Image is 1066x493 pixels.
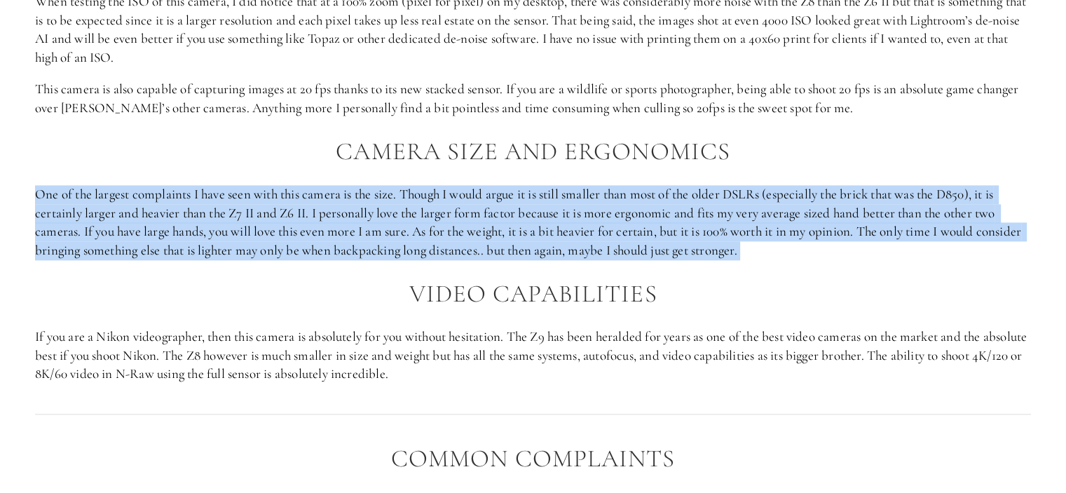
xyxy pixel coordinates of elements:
[35,327,1031,384] p: If you are a Nikon videographer, then this camera is absolutely for you without hesitation. The Z...
[35,80,1031,117] p: This camera is also capable of capturing images at 20 fps thanks to its new stacked sensor. If yo...
[35,445,1031,473] h2: Common Complaints
[35,185,1031,259] p: One of the largest complaints I have seen with this camera is the size. Though I would argue it i...
[35,138,1031,166] h2: Camera Size and Ergonomics
[35,281,1031,308] h2: Video Capabilities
